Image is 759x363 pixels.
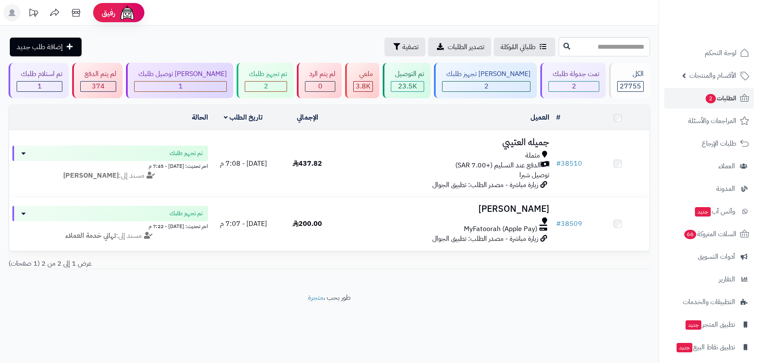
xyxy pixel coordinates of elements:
[384,38,425,56] button: تصفية
[245,69,287,79] div: تم تجهيز طلبك
[501,42,536,52] span: طلباتي المُوكلة
[12,221,208,230] div: اخر تحديث: [DATE] - 7:22 م
[706,94,716,103] span: 2
[719,273,735,285] span: التقارير
[7,63,70,98] a: تم استلام طلبك 1
[484,81,489,91] span: 2
[702,138,736,149] span: طلبات الإرجاع
[293,158,322,169] span: 437.82
[664,43,754,63] a: لوحة التحكم
[539,63,607,98] a: تمت جدولة طلبك 2
[170,209,203,218] span: تم تجهيز طلبك
[664,337,754,357] a: تطبيق نقاط البيعجديد
[683,296,735,308] span: التطبيقات والخدمات
[432,63,539,98] a: [PERSON_NAME] تجهيز طلبك 2
[293,219,322,229] span: 200.00
[65,231,116,241] strong: تهاني خدمة العملاء
[124,63,235,98] a: [PERSON_NAME] توصيل طلبك 1
[6,231,214,241] div: مسند إلى:
[676,341,735,353] span: تطبيق نقاط البيع
[664,246,754,267] a: أدوات التسويق
[464,224,537,234] span: MyFatoorah (Apple Pay)
[308,293,323,303] a: متجرة
[102,8,115,18] span: رفيق
[556,219,582,229] a: #38509
[170,149,203,158] span: تم تجهيز طلبك
[391,69,424,79] div: تم التوصيل
[556,158,582,169] a: #38510
[17,69,62,79] div: تم استلام طلبك
[683,228,736,240] span: السلات المتروكة
[705,47,736,59] span: لوحة التحكم
[664,88,754,108] a: الطلبات2
[2,259,329,269] div: عرض 1 إلى 2 من 2 (1 صفحات)
[297,112,318,123] a: الإجمالي
[428,38,491,56] a: تصدير الطلبات
[343,204,550,214] h3: [PERSON_NAME]
[664,111,754,131] a: المراجعات والأسئلة
[664,224,754,244] a: السلات المتروكة66
[80,69,116,79] div: لم يتم الدفع
[81,82,116,91] div: 374
[70,63,124,98] a: لم يتم الدفع 374
[353,69,373,79] div: ملغي
[6,171,214,181] div: مسند إلى:
[705,92,736,104] span: الطلبات
[398,81,417,91] span: 23.5K
[432,180,538,190] span: زيارة مباشرة - مصدر الطلب: تطبيق الجوال
[677,343,692,352] span: جديد
[220,158,267,169] span: [DATE] - 7:08 م
[556,219,561,229] span: #
[318,81,322,91] span: 0
[354,82,372,91] div: 3842
[548,69,599,79] div: تمت جدولة طلبك
[23,4,44,23] a: تحديثات المنصة
[235,63,295,98] a: تم تجهيز طلبك 2
[695,207,711,217] span: جديد
[664,201,754,222] a: وآتس آبجديد
[607,63,652,98] a: الكل27755
[38,81,42,91] span: 1
[448,42,484,52] span: تصدير الطلبات
[572,81,576,91] span: 2
[179,81,183,91] span: 1
[689,70,736,82] span: الأقسام والمنتجات
[295,63,343,98] a: لم يتم الرد 0
[664,314,754,335] a: تطبيق المتجرجديد
[698,251,735,263] span: أدوات التسويق
[620,81,641,91] span: 27755
[617,69,644,79] div: الكل
[224,112,263,123] a: تاريخ الطلب
[664,156,754,176] a: العملاء
[343,138,550,147] h3: جميله العتيبي
[381,63,432,98] a: تم التوصيل 23.5K
[664,292,754,312] a: التطبيقات والخدمات
[391,82,424,91] div: 23531
[17,42,63,52] span: إضافة طلب جديد
[694,205,735,217] span: وآتس آب
[305,69,335,79] div: لم يتم الرد
[134,69,227,79] div: [PERSON_NAME] توصيل طلبك
[432,234,538,244] span: زيارة مباشرة - مصدر الطلب: تطبيق الجوال
[718,160,735,172] span: العملاء
[530,112,549,123] a: العميل
[549,82,599,91] div: 2
[716,183,735,195] span: المدونة
[664,133,754,154] a: طلبات الإرجاع
[245,82,287,91] div: 2
[10,38,82,56] a: إضافة طلب جديد
[556,112,560,123] a: #
[343,63,381,98] a: ملغي 3.8K
[556,158,561,169] span: #
[443,82,530,91] div: 2
[684,230,696,239] span: 66
[192,112,208,123] a: الحالة
[685,319,735,331] span: تطبيق المتجر
[220,219,267,229] span: [DATE] - 7:07 م
[119,4,136,21] img: ai-face.png
[305,82,335,91] div: 0
[17,82,62,91] div: 1
[442,69,530,79] div: [PERSON_NAME] تجهيز طلبك
[688,115,736,127] span: المراجعات والأسئلة
[455,161,541,170] span: الدفع عند التسليم (+7.00 SAR)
